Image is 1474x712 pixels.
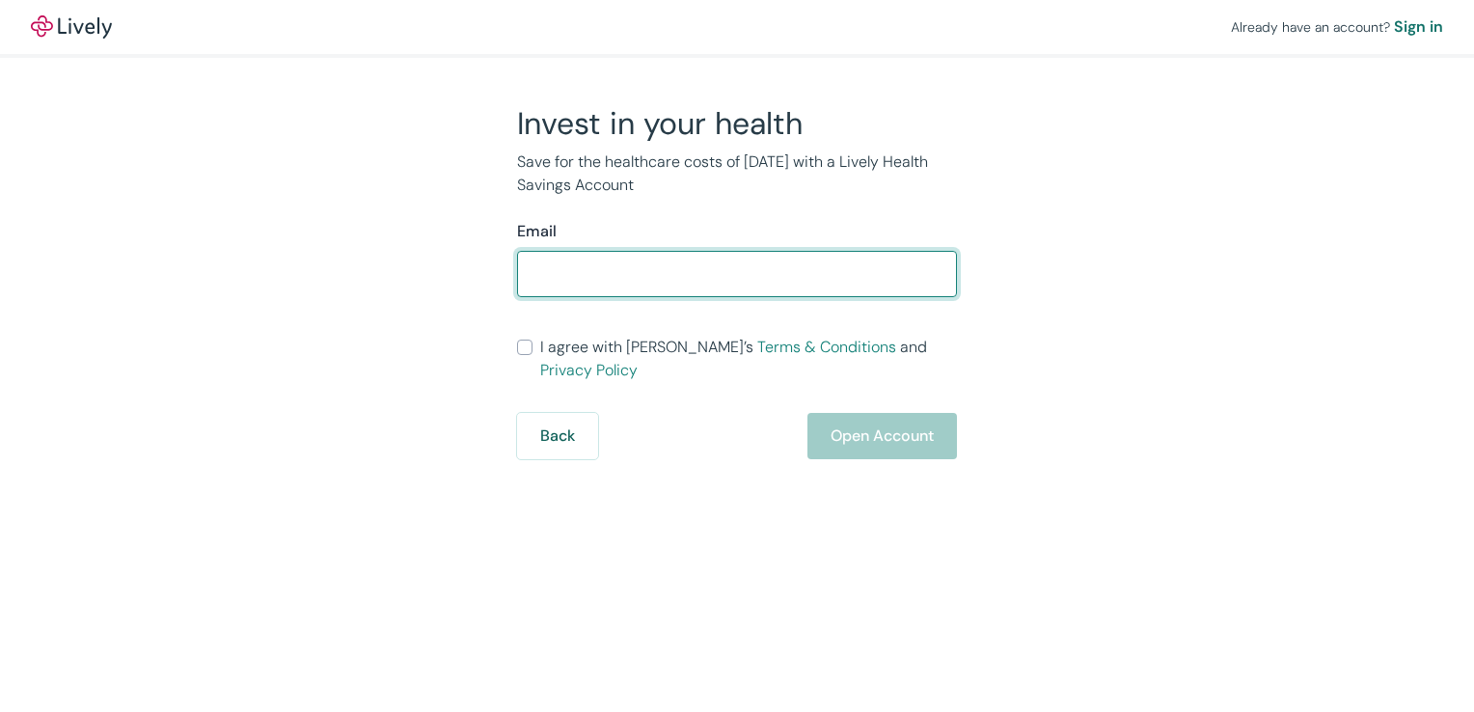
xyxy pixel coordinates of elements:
[517,104,957,143] h2: Invest in your health
[540,360,638,380] a: Privacy Policy
[1394,15,1443,39] a: Sign in
[31,15,112,39] a: LivelyLively
[757,337,896,357] a: Terms & Conditions
[517,413,598,459] button: Back
[1231,15,1443,39] div: Already have an account?
[517,220,557,243] label: Email
[517,151,957,197] p: Save for the healthcare costs of [DATE] with a Lively Health Savings Account
[540,336,957,382] span: I agree with [PERSON_NAME]’s and
[31,15,112,39] img: Lively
